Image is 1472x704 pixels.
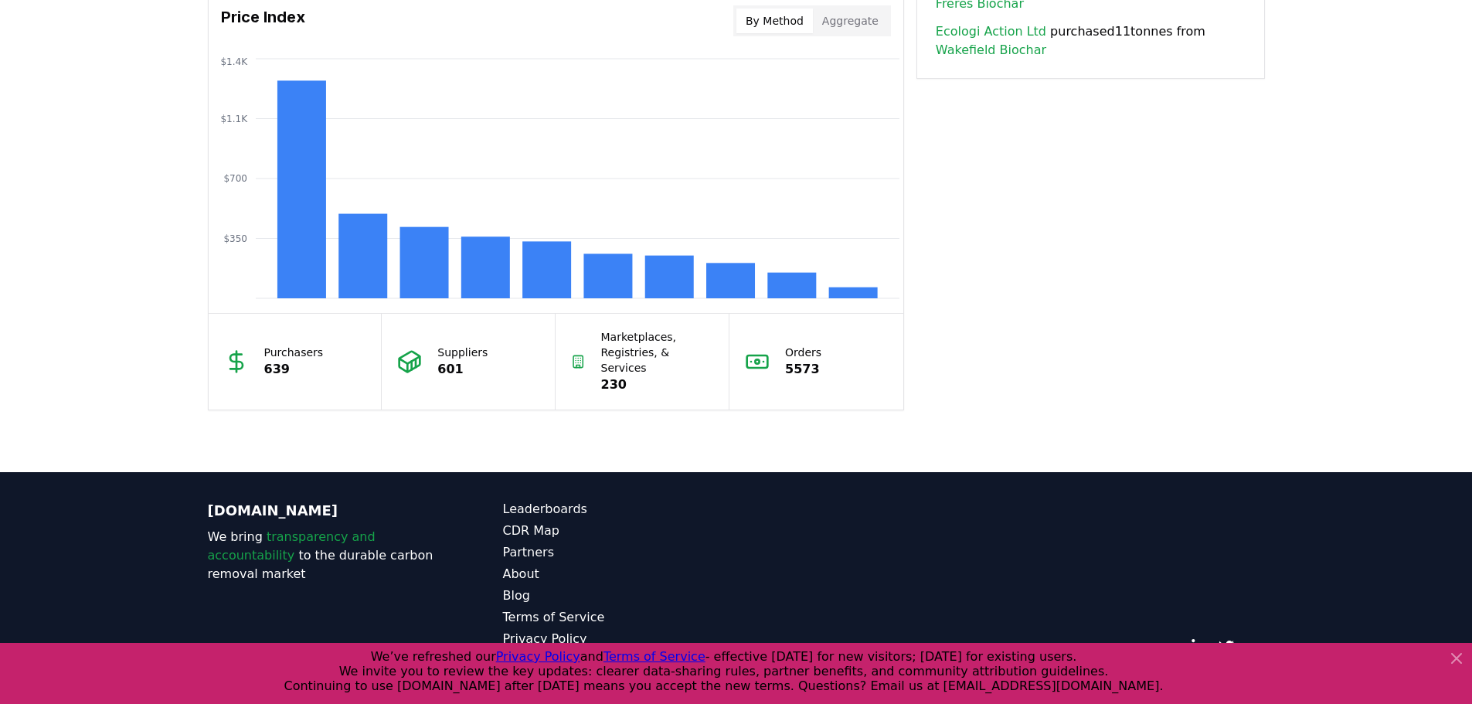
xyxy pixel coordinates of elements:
[503,500,736,519] a: Leaderboards
[503,565,736,583] a: About
[221,5,305,36] h3: Price Index
[437,345,488,360] p: Suppliers
[1191,639,1206,655] a: LinkedIn
[601,376,714,394] p: 230
[220,56,248,67] tspan: $1.4K
[223,233,247,244] tspan: $350
[503,608,736,627] a: Terms of Service
[813,9,888,33] button: Aggregate
[208,500,441,522] p: [DOMAIN_NAME]
[220,114,248,124] tspan: $1.1K
[936,22,1046,41] a: Ecologi Action Ltd
[936,22,1246,60] span: purchased 11 tonnes from
[208,528,441,583] p: We bring to the durable carbon removal market
[936,41,1046,60] a: Wakefield Biochar
[223,173,247,184] tspan: $700
[785,360,821,379] p: 5573
[1219,639,1234,655] a: Twitter
[503,587,736,605] a: Blog
[601,329,714,376] p: Marketplaces, Registries, & Services
[736,9,813,33] button: By Method
[264,345,324,360] p: Purchasers
[208,529,376,563] span: transparency and accountability
[437,360,488,379] p: 601
[503,543,736,562] a: Partners
[503,630,736,648] a: Privacy Policy
[264,360,324,379] p: 639
[503,522,736,540] a: CDR Map
[785,345,821,360] p: Orders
